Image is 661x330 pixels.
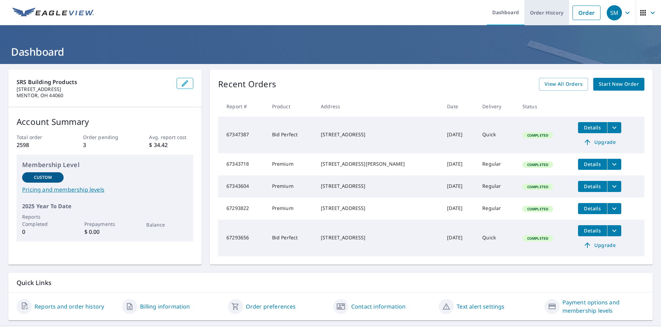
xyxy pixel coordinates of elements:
[607,122,621,133] button: filesDropdownBtn-67347387
[321,183,436,190] div: [STREET_ADDRESS]
[523,207,552,211] span: Completed
[315,96,441,117] th: Address
[523,236,552,241] span: Completed
[457,302,504,311] a: Text alert settings
[572,6,601,20] a: Order
[321,161,436,167] div: [STREET_ADDRESS][PERSON_NAME]
[267,96,315,117] th: Product
[246,302,296,311] a: Order preferences
[523,162,552,167] span: Completed
[17,86,171,92] p: [STREET_ADDRESS]
[146,221,188,228] p: Balance
[477,117,517,153] td: Quick
[607,5,622,20] div: SM
[578,159,607,170] button: detailsBtn-67343718
[607,225,621,236] button: filesDropdownBtn-67293656
[517,96,572,117] th: Status
[22,228,64,236] p: 0
[17,116,193,128] p: Account Summary
[599,80,639,89] span: Start New Order
[35,302,104,311] a: Reports and order history
[477,175,517,198] td: Regular
[83,141,127,149] p: 3
[582,138,617,146] span: Upgrade
[607,181,621,192] button: filesDropdownBtn-67343604
[351,302,406,311] a: Contact information
[84,220,126,228] p: Prepayments
[477,198,517,220] td: Regular
[441,117,477,153] td: [DATE]
[321,234,436,241] div: [STREET_ADDRESS]
[582,205,603,212] span: Details
[267,175,315,198] td: Premium
[267,220,315,256] td: Bid Perfect
[34,174,52,181] p: Custom
[22,160,188,169] p: Membership Level
[218,117,267,153] td: 67347387
[441,96,477,117] th: Date
[218,78,276,91] p: Recent Orders
[321,205,436,212] div: [STREET_ADDRESS]
[17,134,61,141] p: Total order
[140,302,190,311] a: Billing information
[593,78,644,91] a: Start New Order
[17,278,644,287] p: Quick Links
[578,137,621,148] a: Upgrade
[441,220,477,256] td: [DATE]
[267,153,315,175] td: Premium
[149,141,193,149] p: $ 34.42
[582,161,603,167] span: Details
[12,8,94,18] img: EV Logo
[17,78,171,86] p: SRS Building Products
[218,96,267,117] th: Report #
[22,213,64,228] p: Reports Completed
[477,220,517,256] td: Quick
[17,92,171,99] p: MENTOR, OH 44060
[267,117,315,153] td: Bid Perfect
[441,198,477,220] td: [DATE]
[321,131,436,138] div: [STREET_ADDRESS]
[84,228,126,236] p: $ 0.00
[578,240,621,251] a: Upgrade
[22,202,188,210] p: 2025 Year To Date
[477,153,517,175] td: Regular
[22,185,188,194] a: Pricing and membership levels
[218,175,267,198] td: 67343604
[477,96,517,117] th: Delivery
[578,203,607,214] button: detailsBtn-67293822
[607,203,621,214] button: filesDropdownBtn-67293822
[523,184,552,189] span: Completed
[218,198,267,220] td: 67293822
[441,175,477,198] td: [DATE]
[582,241,617,249] span: Upgrade
[218,153,267,175] td: 67343718
[523,133,552,138] span: Completed
[582,183,603,190] span: Details
[544,80,583,89] span: View All Orders
[562,298,644,315] a: Payment options and membership levels
[578,225,607,236] button: detailsBtn-67293656
[267,198,315,220] td: Premium
[578,122,607,133] button: detailsBtn-67347387
[582,227,603,234] span: Details
[218,220,267,256] td: 67293656
[83,134,127,141] p: Order pending
[607,159,621,170] button: filesDropdownBtn-67343718
[578,181,607,192] button: detailsBtn-67343604
[17,141,61,149] p: 2598
[539,78,588,91] a: View All Orders
[8,45,653,59] h1: Dashboard
[441,153,477,175] td: [DATE]
[149,134,193,141] p: Avg. report cost
[582,124,603,131] span: Details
